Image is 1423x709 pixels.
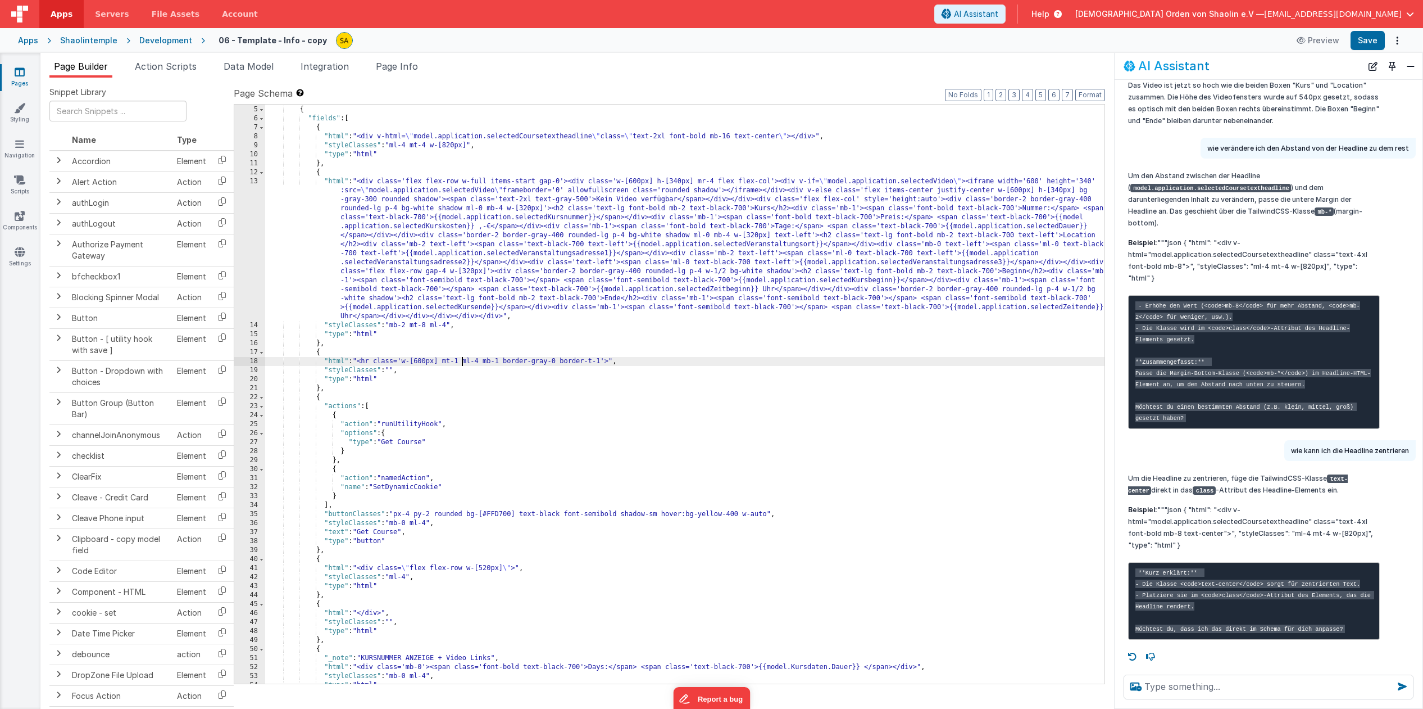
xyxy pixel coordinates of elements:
[67,234,172,266] td: Authorize Payment Gateway
[234,384,265,393] div: 21
[234,159,265,168] div: 11
[172,287,211,308] td: Action
[172,561,211,581] td: Element
[234,330,265,339] div: 15
[234,339,265,348] div: 16
[234,366,265,375] div: 19
[234,546,265,555] div: 39
[234,519,265,528] div: 36
[234,132,265,141] div: 8
[67,623,172,644] td: Date Time Picker
[234,465,265,474] div: 30
[172,328,211,360] td: Element
[1128,472,1380,496] p: Um die Headline zu zentrieren, füge die TailwindCSS-Klasse direkt in das -Attribut des Headline-E...
[67,445,172,466] td: checklist
[172,213,211,234] td: Action
[1135,568,1374,633] code: **Kurz erklärt:** - Die Klasse <code>text-center</code> sorgt für zentrierten Text. - Platziere s...
[1128,237,1380,284] p: """json { "html": "<div v-html="model.application.selectedCoursetextheadline" class="text-4xl fon...
[234,168,265,177] div: 12
[60,35,117,46] div: Shaolintemple
[72,135,96,144] span: Name
[234,105,265,114] div: 5
[234,87,293,100] span: Page Schema
[945,89,981,101] button: No Folds
[67,308,172,328] td: Button
[234,600,265,609] div: 45
[934,4,1006,24] button: AI Assistant
[51,8,72,20] span: Apps
[67,644,172,665] td: debounce
[95,8,129,20] span: Servers
[234,177,265,321] div: 13
[67,360,172,392] td: Button - Dropdown with choices
[49,87,106,98] span: Snippet Library
[234,456,265,465] div: 29
[224,61,274,72] span: Data Model
[234,492,265,501] div: 33
[172,508,211,529] td: Element
[234,474,265,483] div: 31
[1128,238,1157,247] strong: Beispiel:
[1351,31,1385,50] button: Save
[1138,59,1210,73] h2: AI Assistant
[1128,170,1380,229] p: Um den Abstand zwischen der Headline ( ) und dem darunterliegenden Inhalt zu verändern, passe die...
[1008,89,1020,101] button: 3
[172,487,211,508] td: Element
[234,150,265,159] div: 10
[135,61,197,72] span: Action Scripts
[67,602,172,623] td: cookie - set
[1035,89,1046,101] button: 5
[67,581,172,602] td: Component - HTML
[234,393,265,402] div: 22
[172,466,211,487] td: Element
[67,328,172,360] td: Button - [ utility hook with save ]
[172,529,211,561] td: Action
[67,665,172,685] td: DropZone File Upload
[234,510,265,519] div: 35
[234,402,265,411] div: 23
[234,321,265,330] div: 14
[995,89,1006,101] button: 2
[1022,89,1033,101] button: 4
[234,114,265,123] div: 6
[172,151,211,172] td: Element
[234,483,265,492] div: 32
[172,234,211,266] td: Element
[1128,505,1157,514] strong: Beispiel:
[234,357,265,366] div: 18
[67,287,172,308] td: Blocking Spinner Modal
[1207,142,1409,154] p: wie verändere ich den Abstand von der Headline zu dem rest
[172,192,211,213] td: Action
[172,623,211,644] td: Element
[234,609,265,618] div: 46
[234,537,265,546] div: 38
[234,564,265,573] div: 41
[1135,301,1371,422] code: - Erhöhe den Wert (<code>mb-8</code> für mehr Abstand, <code>mb-2</code> für weniger, usw.). - Di...
[337,33,352,48] img: e3e1eaaa3c942e69edc95d4236ce57bf
[67,529,172,561] td: Clipboard - copy model field
[234,429,265,438] div: 26
[172,644,211,665] td: action
[67,685,172,706] td: Focus Action
[1193,486,1216,495] code: class
[172,360,211,392] td: Element
[172,392,211,425] td: Element
[49,101,187,121] input: Search Snippets ...
[1130,184,1291,192] code: model.application.selectedCoursetextheadline
[234,141,265,150] div: 9
[1128,504,1380,551] p: """json { "html": "<div v-html="model.application.selectedCoursetextheadline" class="text-4xl fon...
[1290,31,1346,49] button: Preview
[1062,89,1073,101] button: 7
[172,602,211,623] td: Action
[67,171,172,192] td: Alert Action
[234,528,265,537] div: 37
[376,61,418,72] span: Page Info
[67,392,172,425] td: Button Group (Button Bar)
[67,192,172,213] td: authLogin
[234,555,265,564] div: 40
[234,375,265,384] div: 20
[1384,58,1400,74] button: Toggle Pin
[152,8,200,20] span: File Assets
[234,645,265,654] div: 50
[67,561,172,581] td: Code Editor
